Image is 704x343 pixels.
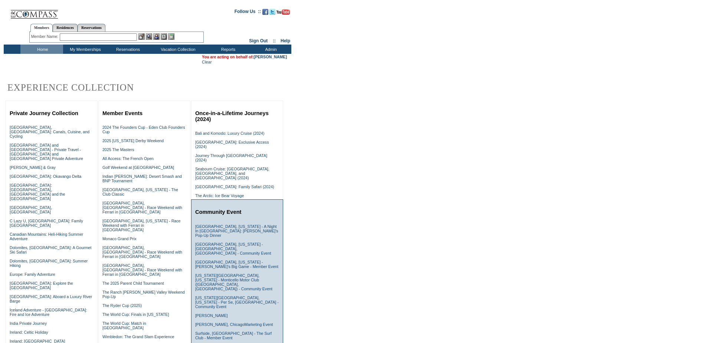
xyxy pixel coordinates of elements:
[7,82,288,93] h2: Experience Collection
[102,174,182,183] a: Indian [PERSON_NAME]: Desert Smash and BNP Tournament
[102,125,185,134] a: 2024 The Founders Cup - Eden Club Founders Cup
[10,205,52,214] a: [GEOGRAPHIC_DATA], [GEOGRAPHIC_DATA]
[195,131,265,135] a: Bali and Komodo: Luxury Cruise (2024)
[102,147,134,152] a: 2025 The Masters
[30,24,53,32] a: Members
[10,245,92,254] a: Dolomites, [GEOGRAPHIC_DATA]: A Gourmet Ski Safari
[195,140,269,149] a: [GEOGRAPHIC_DATA]: Exclusive Access (2024)
[273,38,276,43] span: ::
[195,260,278,269] a: [GEOGRAPHIC_DATA], [US_STATE] - [PERSON_NAME]'s Big Game - Member Event
[10,232,83,241] a: Canadian Mountains: Heli-Hiking Summer Adventure
[10,294,92,303] a: [GEOGRAPHIC_DATA]: Aboard a Luxury River Barge
[10,259,88,268] a: Dolomites, [GEOGRAPHIC_DATA]: Summer Hiking
[195,110,269,122] a: Once-in-a-Lifetime Journeys (2024)
[102,334,174,339] a: Wimbledon: The Grand Slam Experience
[53,24,78,32] a: Residences
[102,187,178,196] a: [GEOGRAPHIC_DATA], [US_STATE] - The Club Classic
[202,60,212,64] a: Clear
[31,33,60,40] div: Member Name:
[235,8,261,17] td: Follow Us ::
[10,183,65,201] a: [GEOGRAPHIC_DATA]: [GEOGRAPHIC_DATA], [GEOGRAPHIC_DATA] and the [GEOGRAPHIC_DATA]
[195,273,272,291] a: [US_STATE][GEOGRAPHIC_DATA], [US_STATE] - Monticello Motor Club ([GEOGRAPHIC_DATA], [GEOGRAPHIC_D...
[276,9,290,15] img: Subscribe to our YouTube Channel
[249,45,291,54] td: Admin
[195,313,228,318] a: [PERSON_NAME]
[254,55,287,59] a: [PERSON_NAME]
[10,330,48,334] a: Ireland: Celtic Holiday
[153,33,160,40] img: Impersonate
[195,295,279,309] a: [US_STATE][GEOGRAPHIC_DATA], [US_STATE] - Per Se, [GEOGRAPHIC_DATA] - Community Event
[276,11,290,16] a: Subscribe to our YouTube Channel
[168,33,174,40] img: b_calculator.gif
[102,321,146,330] a: The World Cup: Match in [GEOGRAPHIC_DATA]
[102,281,164,285] a: The 2025 Parent Child Tournament
[148,45,206,54] td: Vacation Collection
[195,193,244,198] a: The Arctic: Ice Bear Voyage
[195,242,271,255] a: [GEOGRAPHIC_DATA], [US_STATE] - [GEOGRAPHIC_DATA], [GEOGRAPHIC_DATA] - Community Event
[102,138,164,143] a: 2025 [US_STATE] Derby Weekend
[249,38,268,43] a: Sign Out
[262,11,268,16] a: Become our fan on Facebook
[10,165,56,170] a: [PERSON_NAME] & Gray
[102,312,169,317] a: The World Cup: Finals in [US_STATE]
[195,224,278,238] a: [GEOGRAPHIC_DATA], [US_STATE] - A Night In [GEOGRAPHIC_DATA]: [PERSON_NAME]'s Pop-Up Dinner
[10,125,89,138] a: [GEOGRAPHIC_DATA], [GEOGRAPHIC_DATA]: Canals, Cuisine, and Cycling
[269,11,275,16] a: Follow us on Twitter
[195,153,267,162] a: Journey Through [GEOGRAPHIC_DATA] (2024)
[20,45,63,54] td: Home
[4,11,10,12] img: i.gif
[63,45,106,54] td: My Memberships
[78,24,105,32] a: Reservations
[206,45,249,54] td: Reports
[106,45,148,54] td: Reservations
[262,9,268,15] img: Become our fan on Facebook
[10,281,73,290] a: [GEOGRAPHIC_DATA]: Explore the [GEOGRAPHIC_DATA]
[146,33,152,40] img: View
[195,209,242,215] a: Community Event
[10,174,81,179] a: [GEOGRAPHIC_DATA]: Okavango Delta
[102,156,154,161] a: All Access: The French Open
[102,290,185,299] a: The Ranch [PERSON_NAME] Valley Weekend Pop-Up
[161,33,167,40] img: Reservations
[10,308,87,317] a: Iceland Adventure - [GEOGRAPHIC_DATA]: Fire and Ice Adventure
[10,272,55,277] a: Europe: Family Adventure
[195,331,272,340] a: Surfside, [GEOGRAPHIC_DATA] - The Surf Club - Member Event
[10,219,83,228] a: C Lazy U, [GEOGRAPHIC_DATA]: Family [GEOGRAPHIC_DATA]
[102,219,181,232] a: [GEOGRAPHIC_DATA], [US_STATE] - Race Weekend with Ferrari in [GEOGRAPHIC_DATA]
[195,322,273,327] a: [PERSON_NAME], ChicagoMarketing Event
[102,201,182,214] a: [GEOGRAPHIC_DATA], [GEOGRAPHIC_DATA] - Race Weekend with Ferrari in [GEOGRAPHIC_DATA]
[102,245,182,259] a: [GEOGRAPHIC_DATA], [GEOGRAPHIC_DATA] - Race Weekend with Ferrari in [GEOGRAPHIC_DATA]
[138,33,145,40] img: b_edit.gif
[102,165,174,170] a: Golf Weekend at [GEOGRAPHIC_DATA]
[195,184,274,189] a: [GEOGRAPHIC_DATA]: Family Safari (2024)
[102,303,142,308] a: The Ryder Cup (2025)
[102,110,143,116] a: Member Events
[195,167,269,180] a: Seabourn Cruise: [GEOGRAPHIC_DATA], [GEOGRAPHIC_DATA], and [GEOGRAPHIC_DATA] (2024)
[102,236,137,241] a: Monaco Grand Prix
[269,9,275,15] img: Follow us on Twitter
[10,321,47,326] a: India Private Journey
[281,38,290,43] a: Help
[102,263,182,277] a: [GEOGRAPHIC_DATA], [GEOGRAPHIC_DATA] - Race Weekend with Ferrari in [GEOGRAPHIC_DATA]
[202,55,287,59] span: You are acting on behalf of:
[10,110,78,116] a: Private Journey Collection
[10,143,83,161] a: [GEOGRAPHIC_DATA] and [GEOGRAPHIC_DATA] - Private Travel - [GEOGRAPHIC_DATA] and [GEOGRAPHIC_DATA...
[10,4,58,19] img: Compass Home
